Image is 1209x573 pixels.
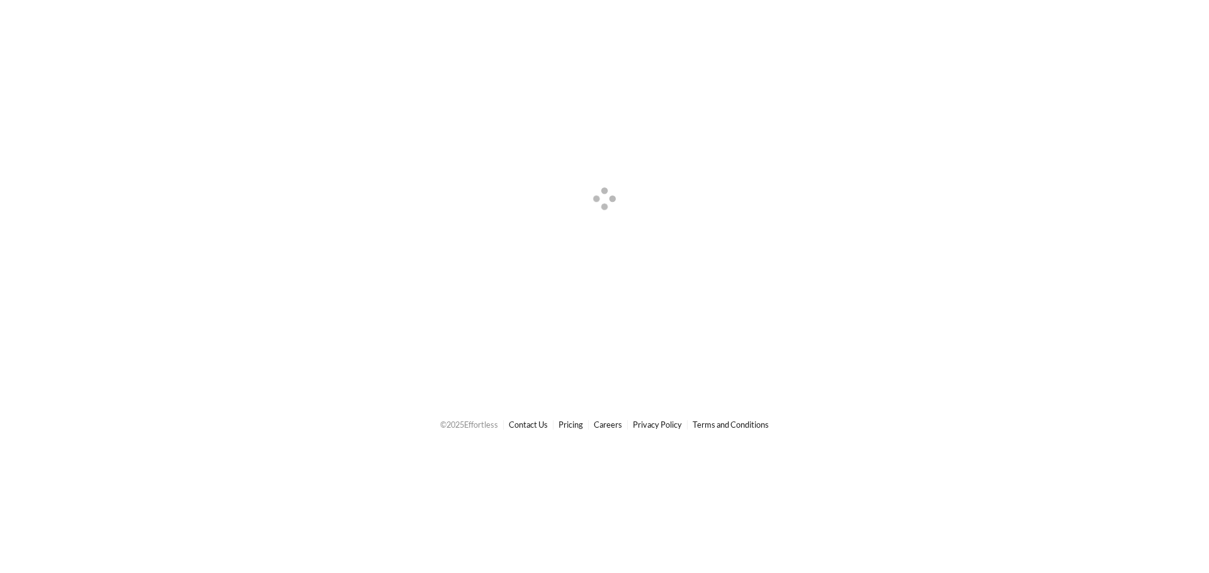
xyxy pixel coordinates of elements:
[594,420,622,430] a: Careers
[633,420,682,430] a: Privacy Policy
[509,420,548,430] a: Contact Us
[440,420,498,430] span: © 2025 Effortless
[693,420,769,430] a: Terms and Conditions
[559,420,583,430] a: Pricing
